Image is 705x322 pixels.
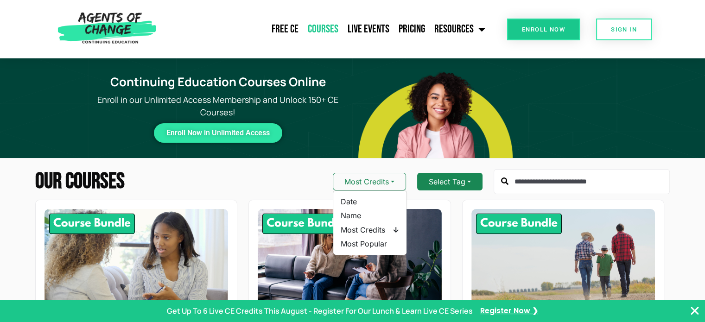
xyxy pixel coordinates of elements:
a: Free CE [267,18,303,41]
img: New Therapist Essentials - 10 Credit CE Bundle [44,209,228,310]
span: Name [341,210,399,221]
a: Courses [303,18,343,41]
span: Most Credits [341,225,399,235]
button: Most Credits [333,173,406,190]
button: Close Banner [689,305,700,316]
button: Select Tag [417,173,483,190]
a: Enroll Now in Unlimited Access [154,123,282,143]
p: Enroll in our Unlimited Access Membership and Unlock 150+ CE Courses! [83,94,352,119]
a: Live Events [343,18,394,41]
a: Most Credits↓ [333,223,406,237]
span: SIGN IN [611,26,637,32]
img: Rural and Underserved Practice - 8 Credit CE Bundle [471,209,655,310]
nav: Menu [161,18,490,41]
span: Date [341,196,399,207]
a: SIGN IN [596,19,652,40]
a: Enroll Now [507,19,580,40]
a: Register Now ❯ [480,306,538,316]
h2: Our Courses [35,170,125,193]
span: Enroll Now [522,26,565,32]
img: Leadership and Supervision Skills - 8 Credit CE Bundle [258,209,441,310]
span: Most Popular [341,239,399,249]
a: Most Popular [333,237,406,251]
h1: Continuing Education Courses Online [89,75,347,89]
b: ↓ [393,225,399,235]
a: Date [333,195,406,208]
p: Get Up To 6 Live CE Credits This August - Register For Our Lunch & Learn Live CE Series [167,305,473,316]
a: Pricing [394,18,430,41]
a: Name [333,208,406,222]
span: Enroll Now in Unlimited Access [166,131,270,135]
a: Resources [430,18,490,41]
